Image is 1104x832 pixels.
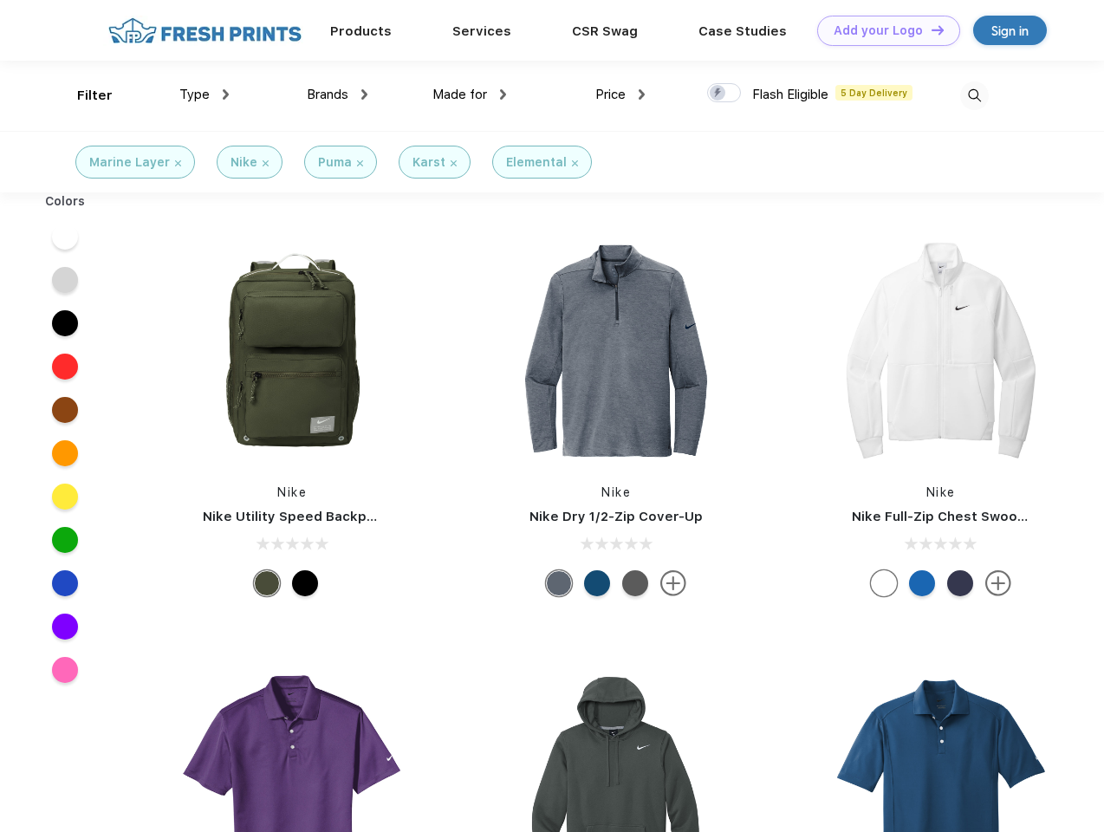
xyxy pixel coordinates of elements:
[500,89,506,100] img: dropdown.png
[203,509,390,524] a: Nike Utility Speed Backpack
[595,87,626,102] span: Price
[103,16,307,46] img: fo%20logo%202.webp
[991,21,1029,41] div: Sign in
[177,236,407,466] img: func=resize&h=266
[223,89,229,100] img: dropdown.png
[572,23,638,39] a: CSR Swag
[330,23,392,39] a: Products
[452,23,511,39] a: Services
[871,570,897,596] div: White
[584,570,610,596] div: Gym Blue
[175,160,181,166] img: filter_cancel.svg
[432,87,487,102] span: Made for
[292,570,318,596] div: Black
[361,89,367,100] img: dropdown.png
[973,16,1047,45] a: Sign in
[622,570,648,596] div: Black Heather
[960,81,989,110] img: desktop_search.svg
[601,485,631,499] a: Nike
[451,160,457,166] img: filter_cancel.svg
[179,87,210,102] span: Type
[546,570,572,596] div: Navy Heather
[909,570,935,596] div: Royal
[985,570,1011,596] img: more.svg
[826,236,1056,466] img: func=resize&h=266
[932,25,944,35] img: DT
[263,160,269,166] img: filter_cancel.svg
[357,160,363,166] img: filter_cancel.svg
[412,153,445,172] div: Karst
[318,153,352,172] div: Puma
[852,509,1082,524] a: Nike Full-Zip Chest Swoosh Jacket
[639,89,645,100] img: dropdown.png
[752,87,828,102] span: Flash Eligible
[501,236,731,466] img: func=resize&h=266
[77,86,113,106] div: Filter
[254,570,280,596] div: Cargo Khaki
[506,153,567,172] div: Elemental
[307,87,348,102] span: Brands
[572,160,578,166] img: filter_cancel.svg
[834,23,923,38] div: Add your Logo
[89,153,170,172] div: Marine Layer
[231,153,257,172] div: Nike
[32,192,99,211] div: Colors
[835,85,912,101] span: 5 Day Delivery
[529,509,703,524] a: Nike Dry 1/2-Zip Cover-Up
[947,570,973,596] div: Midnight Navy
[926,485,956,499] a: Nike
[660,570,686,596] img: more.svg
[277,485,307,499] a: Nike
